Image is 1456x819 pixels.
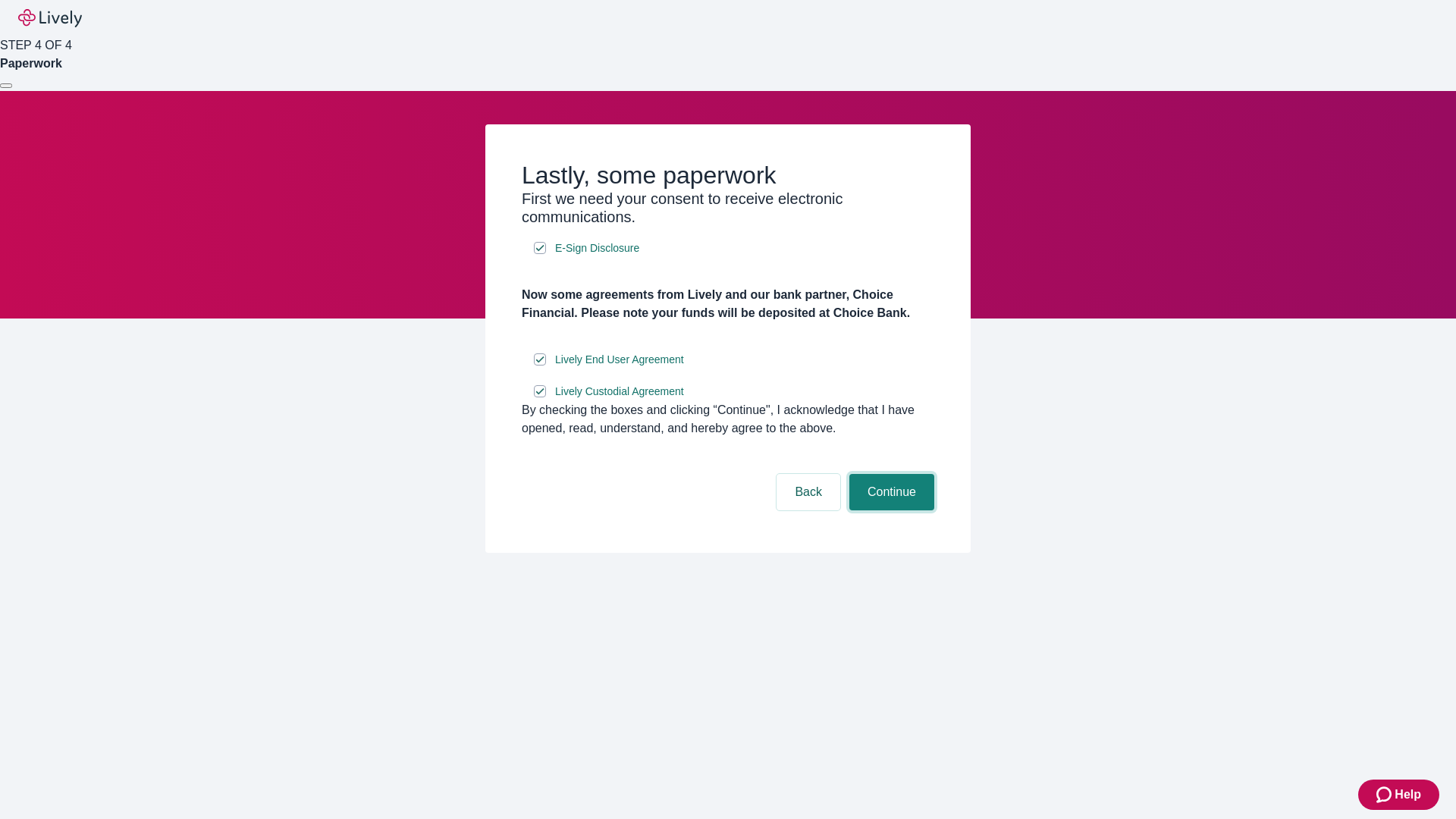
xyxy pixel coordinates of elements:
a: e-sign disclosure document [552,382,687,401]
span: E-Sign Disclosure [555,240,639,256]
h4: Now some agreements from Lively and our bank partner, Choice Financial. Please note your funds wi... [522,286,934,322]
h3: First we need your consent to receive electronic communications. [522,190,934,226]
div: By checking the boxes and clicking “Continue", I acknowledge that I have opened, read, understand... [522,401,934,438]
img: Lively [18,9,82,27]
a: e-sign disclosure document [552,350,687,369]
a: e-sign disclosure document [552,239,642,258]
button: Continue [849,474,934,510]
span: Lively Custodial Agreement [555,384,684,400]
span: Lively End User Agreement [555,352,684,368]
span: Help [1395,786,1421,804]
h2: Lastly, some paperwork [522,161,934,190]
button: Zendesk support iconHelp [1358,780,1439,810]
button: Back [777,474,840,510]
svg: Zendesk support icon [1376,786,1395,804]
